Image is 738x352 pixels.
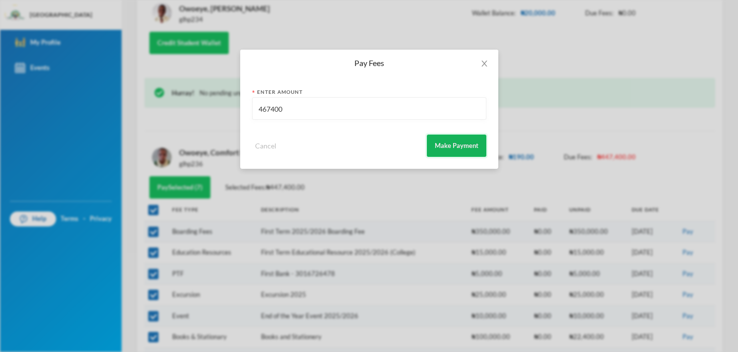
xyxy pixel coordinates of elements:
div: Pay Fees [252,58,486,69]
button: Cancel [252,140,279,151]
button: Close [470,50,498,77]
button: Make Payment [427,135,486,157]
div: Enter Amount [252,88,486,96]
i: icon: close [480,60,488,68]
